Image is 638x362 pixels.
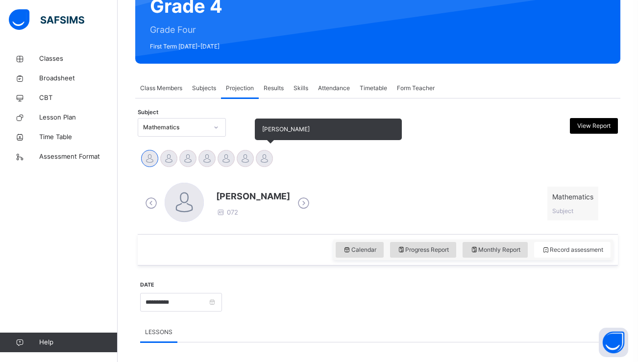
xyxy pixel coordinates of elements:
[138,108,158,117] span: Subject
[397,245,449,254] span: Progress Report
[39,54,118,64] span: Classes
[216,208,238,216] span: 072
[140,281,154,289] label: Date
[192,84,216,93] span: Subjects
[552,192,593,202] span: Mathematics
[145,328,172,337] span: LESSONS
[264,84,284,93] span: Results
[360,84,387,93] span: Timetable
[343,245,376,254] span: Calendar
[262,125,310,133] span: [PERSON_NAME]
[39,113,118,122] span: Lesson Plan
[577,121,611,130] span: View Report
[39,132,118,142] span: Time Table
[140,84,182,93] span: Class Members
[552,207,573,215] span: Subject
[294,84,308,93] span: Skills
[226,84,254,93] span: Projection
[318,84,350,93] span: Attendance
[143,123,208,132] div: Mathematics
[39,152,118,162] span: Assessment Format
[397,84,435,93] span: Form Teacher
[39,73,118,83] span: Broadsheet
[39,338,117,347] span: Help
[216,190,290,203] span: [PERSON_NAME]
[541,245,603,254] span: Record assessment
[599,328,628,357] button: Open asap
[9,9,84,30] img: safsims
[39,93,118,103] span: CBT
[470,245,520,254] span: Monthly Report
